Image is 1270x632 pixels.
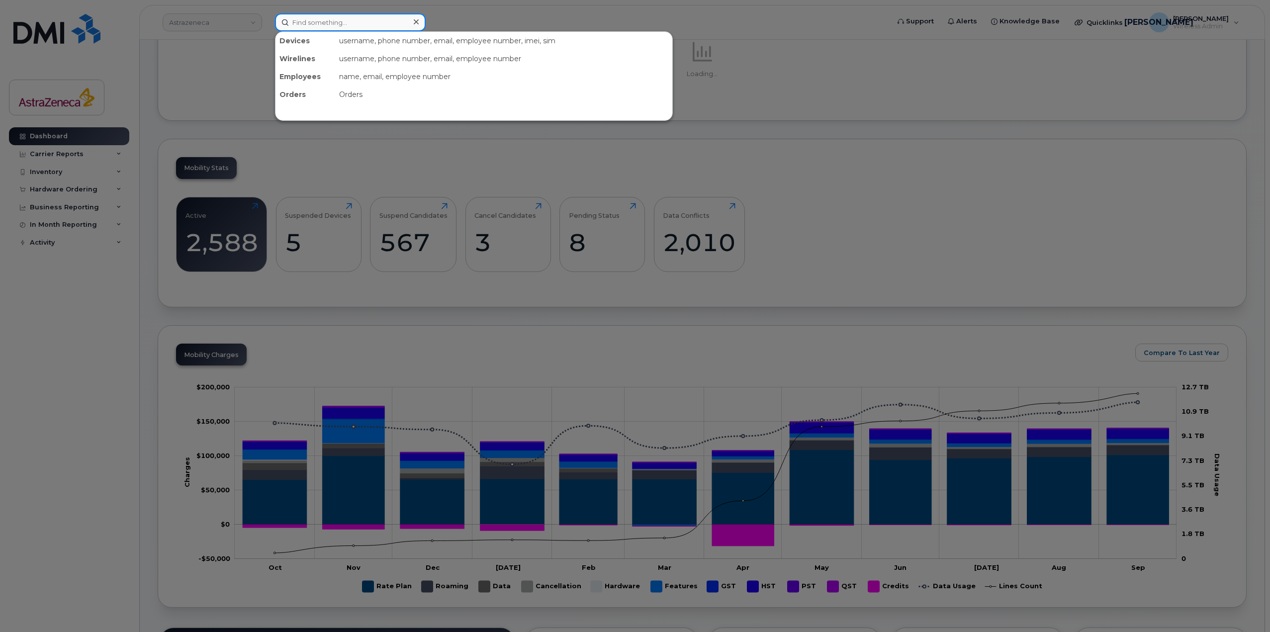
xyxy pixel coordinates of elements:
[335,50,672,68] div: username, phone number, email, employee number
[275,86,335,103] div: Orders
[275,68,335,86] div: Employees
[335,86,672,103] div: Orders
[335,32,672,50] div: username, phone number, email, employee number, imei, sim
[275,50,335,68] div: Wirelines
[275,32,335,50] div: Devices
[275,13,426,31] input: Find something...
[335,68,672,86] div: name, email, employee number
